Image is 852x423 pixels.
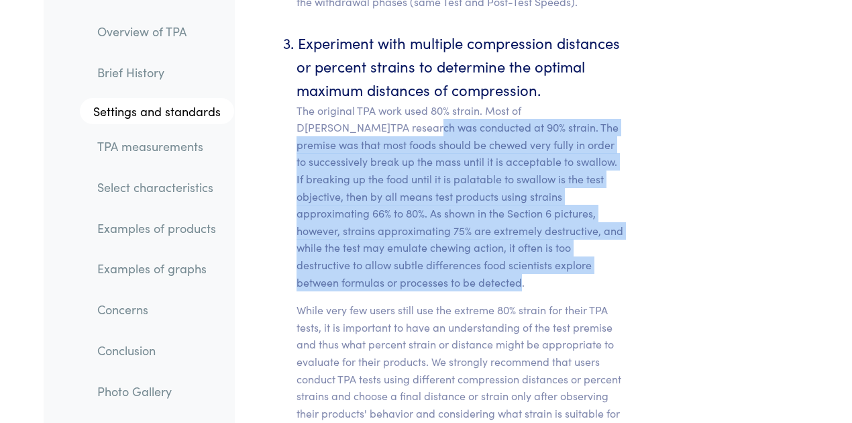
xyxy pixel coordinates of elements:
a: Overview of TPA [87,16,234,47]
a: Brief History [87,57,234,88]
a: Photo Gallery [87,375,234,406]
a: Examples of products [87,213,234,244]
p: The original TPA work used 80% strain. Most of D[PERSON_NAME]TPA research was conducted at 90% st... [297,102,625,291]
a: Concerns [87,294,234,325]
a: TPA measurements [87,131,234,162]
a: Examples of graphs [87,253,234,284]
a: Conclusion [87,335,234,366]
a: Settings and standards [80,97,234,124]
a: Select characteristics [87,172,234,203]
